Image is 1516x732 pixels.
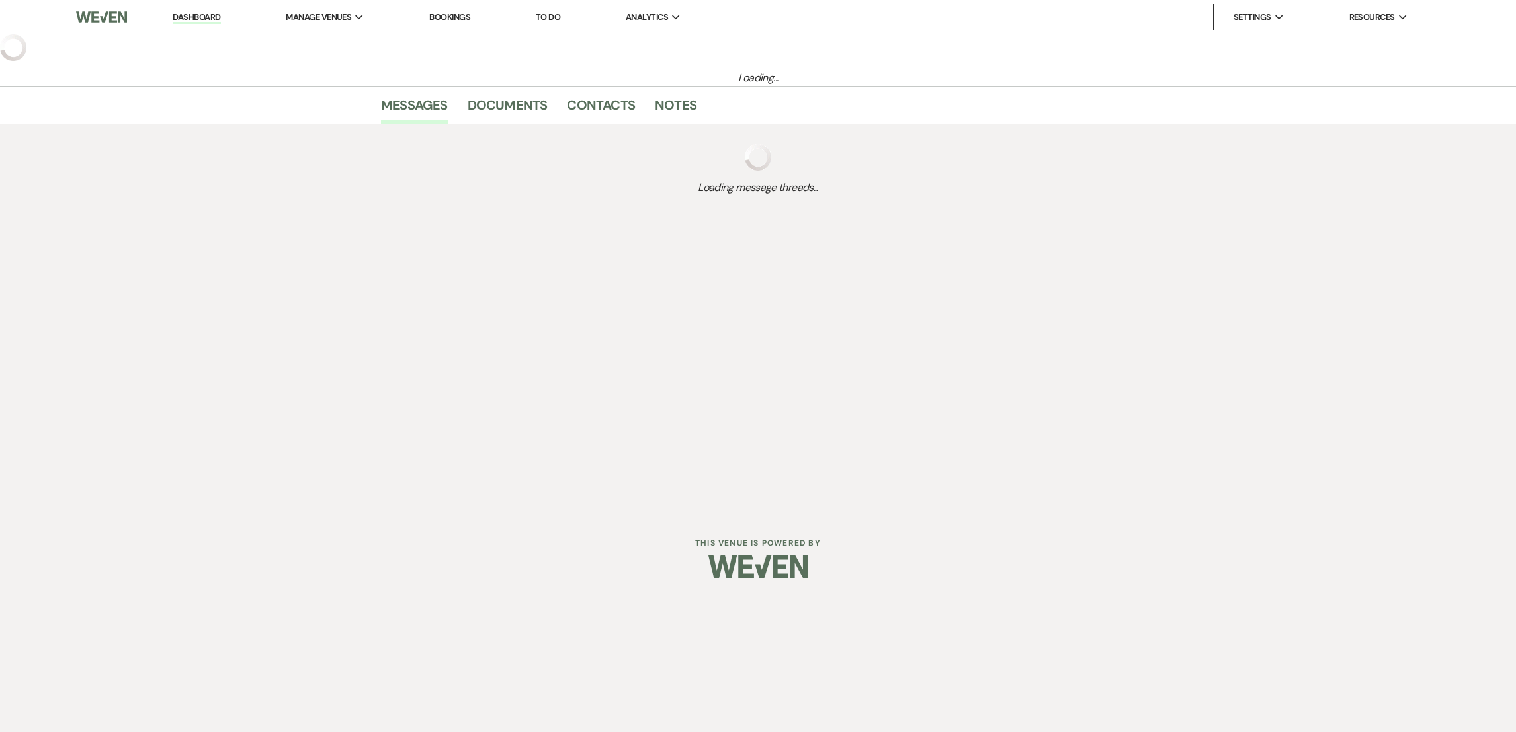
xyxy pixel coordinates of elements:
a: Dashboard [173,11,220,24]
a: Bookings [429,11,470,22]
span: Resources [1349,11,1395,24]
a: Notes [655,95,696,124]
span: Loading message threads... [381,180,1135,196]
a: To Do [536,11,560,22]
img: Weven Logo [76,3,127,31]
img: loading spinner [745,144,771,171]
a: Documents [468,95,548,124]
a: Contacts [567,95,635,124]
span: Manage Venues [286,11,351,24]
span: Settings [1234,11,1271,24]
img: Weven Logo [708,544,808,590]
a: Messages [381,95,448,124]
span: Analytics [626,11,668,24]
